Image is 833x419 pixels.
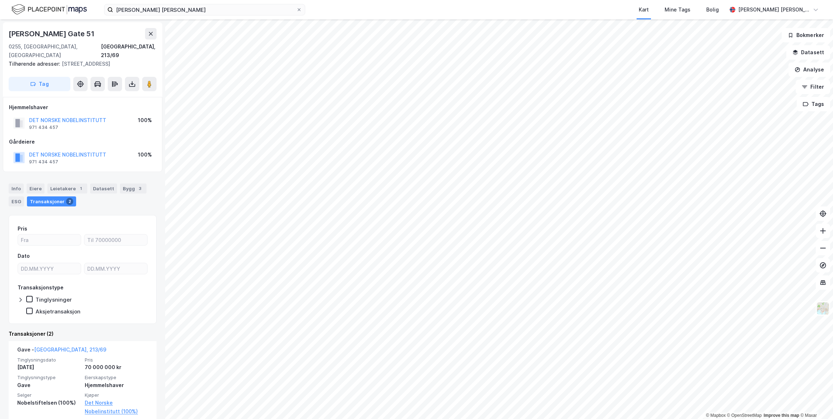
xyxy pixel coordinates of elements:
button: Datasett [786,45,830,60]
iframe: Chat Widget [797,385,833,419]
div: [PERSON_NAME] Gate 51 [9,28,96,39]
div: Transaksjonstype [18,283,64,292]
span: Tilhørende adresser: [9,61,62,67]
img: logo.f888ab2527a4732fd821a326f86c7f29.svg [11,3,87,16]
button: Tag [9,77,70,91]
a: [GEOGRAPHIC_DATA], 213/69 [34,346,106,353]
div: Dato [18,252,30,260]
div: Bygg [120,183,146,194]
a: OpenStreetMap [727,413,762,418]
div: 971 434 457 [29,125,58,130]
input: Til 70000000 [84,234,147,245]
input: Søk på adresse, matrikkel, gårdeiere, leietakere eller personer [113,4,296,15]
input: DD.MM.YYYY [18,263,81,274]
input: DD.MM.YYYY [84,263,147,274]
div: Tinglysninger [36,296,72,303]
div: Mine Tags [665,5,690,14]
div: 1 [77,185,84,192]
input: Fra [18,234,81,245]
div: Pris [18,224,27,233]
a: Mapbox [706,413,726,418]
div: Gårdeiere [9,138,156,146]
div: Info [9,183,24,194]
span: Kjøper [85,392,148,398]
div: Gave [17,381,80,390]
div: Leietakere [47,183,87,194]
div: [GEOGRAPHIC_DATA], 213/69 [101,42,157,60]
div: Transaksjoner [27,196,76,206]
div: [STREET_ADDRESS] [9,60,151,68]
div: Eiere [27,183,45,194]
button: Analyse [788,62,830,77]
img: Z [816,302,830,315]
div: 971 434 457 [29,159,58,165]
button: Tags [797,97,830,111]
span: Tinglysningstype [17,374,80,381]
span: Selger [17,392,80,398]
span: Tinglysningsdato [17,357,80,363]
div: 2 [66,198,73,205]
button: Bokmerker [782,28,830,42]
div: Kontrollprogram for chat [797,385,833,419]
a: Improve this map [764,413,799,418]
div: 70 000 000 kr [85,363,148,372]
div: 100% [138,116,152,125]
div: Kart [639,5,649,14]
div: Aksjetransaksjon [36,308,80,315]
div: [PERSON_NAME] [PERSON_NAME] [738,5,810,14]
div: 3 [136,185,144,192]
button: Filter [796,80,830,94]
span: Pris [85,357,148,363]
div: Bolig [706,5,719,14]
div: 100% [138,150,152,159]
div: Transaksjoner (2) [9,330,157,338]
div: Datasett [90,183,117,194]
div: Nobelstiftelsen (100%) [17,399,80,407]
div: 0255, [GEOGRAPHIC_DATA], [GEOGRAPHIC_DATA] [9,42,101,60]
a: Det Norske Nobelinstitutt (100%) [85,399,148,416]
span: Eierskapstype [85,374,148,381]
div: Gave - [17,345,106,357]
div: Hjemmelshaver [85,381,148,390]
div: [DATE] [17,363,80,372]
div: ESG [9,196,24,206]
div: Hjemmelshaver [9,103,156,112]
